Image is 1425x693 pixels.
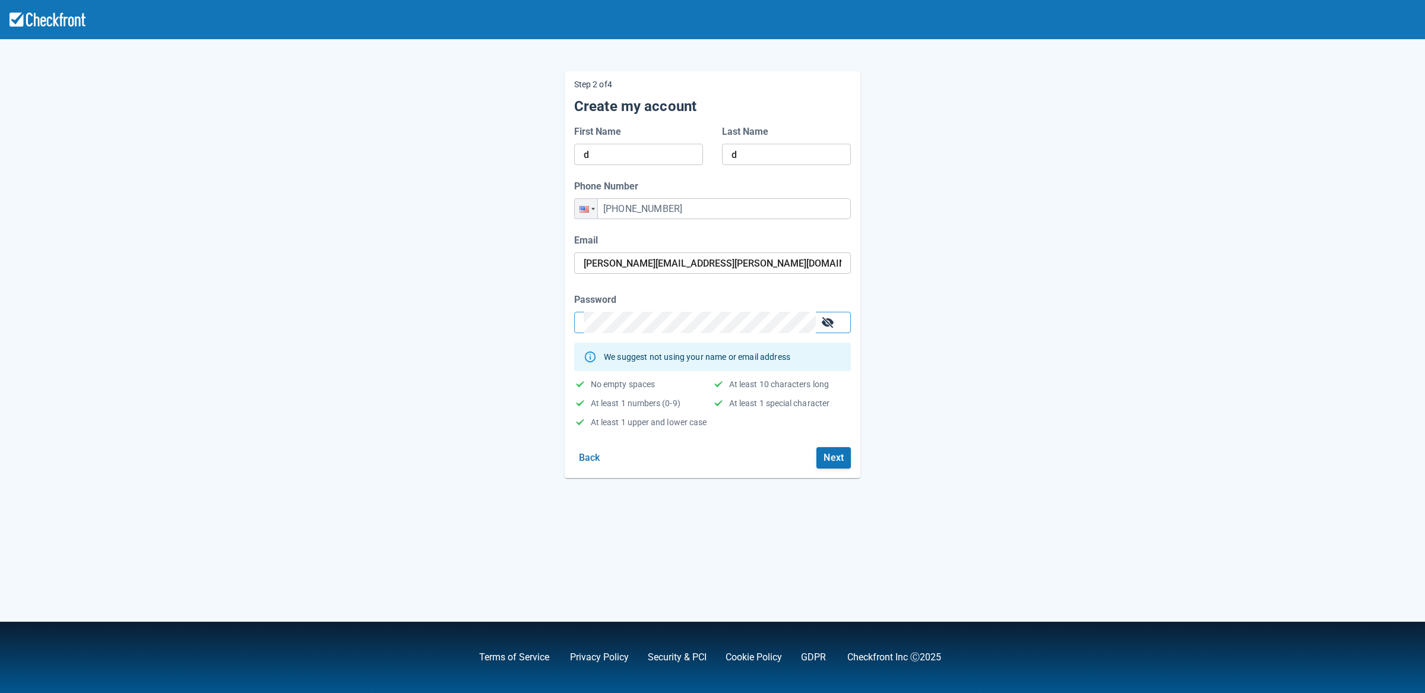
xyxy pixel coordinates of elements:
button: Next [816,447,851,469]
div: We suggest not using your name or email address [604,346,790,368]
div: No empty spaces [591,381,655,388]
div: At least 1 special character [729,400,829,407]
a: Terms of Service [479,651,549,663]
div: At least 10 characters long [729,381,829,388]
div: . [782,650,828,664]
a: GDPR [801,651,826,663]
a: Cookie Policy [726,651,782,663]
iframe: Chat Widget [1255,565,1425,693]
label: Email [574,233,603,248]
label: Phone Number [574,179,643,194]
div: At least 1 upper and lower case [591,419,707,426]
input: 555-555-1234 [574,198,851,219]
a: Checkfront Inc Ⓒ2025 [847,651,941,663]
label: First Name [574,125,626,139]
a: Security & PCI [648,651,707,663]
label: Last Name [722,125,773,139]
a: Back [574,452,605,463]
div: , [460,650,551,664]
a: Privacy Policy [570,651,629,663]
h5: Create my account [574,97,851,115]
label: Password [574,293,621,307]
p: Step 2 of 4 [574,81,851,88]
div: At least 1 numbers (0-9) [591,400,680,407]
input: Enter your business email [584,252,841,274]
button: Back [574,447,605,469]
div: United States: + 1 [575,199,597,219]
